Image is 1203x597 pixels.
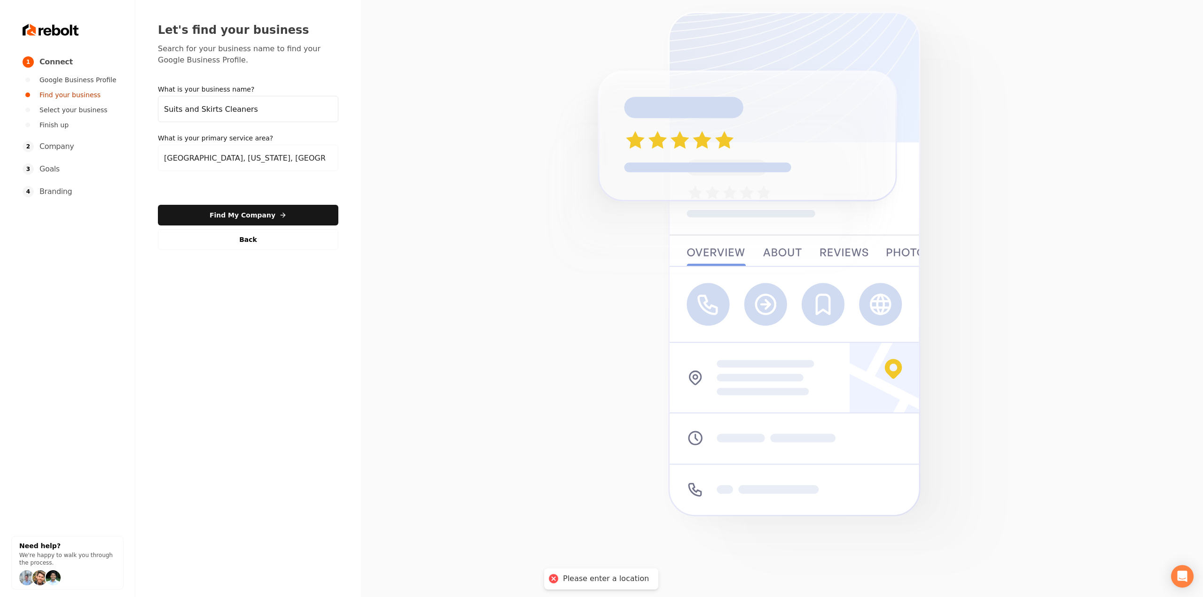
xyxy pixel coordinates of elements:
img: help icon Will [32,570,47,585]
input: City or county or neighborhood [158,145,338,171]
label: What is your primary service area? [158,133,338,143]
h2: Let's find your business [158,23,338,38]
span: 1 [23,56,34,68]
label: What is your business name? [158,85,338,94]
span: 2 [23,141,34,152]
span: Finish up [39,120,69,130]
div: Open Intercom Messenger [1171,565,1194,588]
span: 4 [23,186,34,197]
img: Rebolt Logo [23,23,79,38]
button: Need help?We're happy to walk you through the process.help icon Willhelp icon Willhelp icon arwin [11,536,124,589]
span: Google Business Profile [39,75,117,85]
span: Select your business [39,105,108,115]
div: Please enter a location [563,574,649,584]
img: help icon Will [19,570,34,585]
p: Search for your business name to find your Google Business Profile. [158,43,338,66]
strong: Need help? [19,542,61,550]
p: We're happy to walk you through the process. [19,551,116,566]
span: 3 [23,163,34,175]
button: Find My Company [158,205,338,225]
input: Company Name [158,96,338,122]
span: Connect [39,56,73,68]
span: Company [39,141,74,152]
span: Goals [39,163,60,175]
img: help icon arwin [46,570,61,585]
span: Branding [39,186,72,197]
button: Back [158,229,338,250]
span: Find your business [39,90,101,100]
